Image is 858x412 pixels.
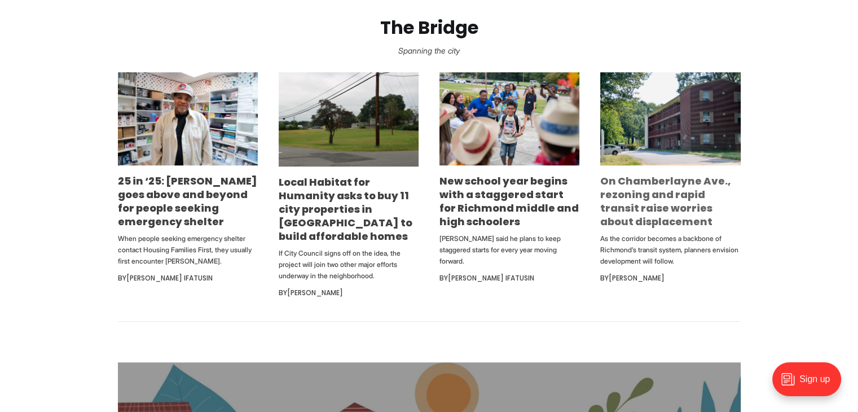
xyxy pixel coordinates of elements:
a: Local Habitat for Humanity asks to buy 11 city properties in [GEOGRAPHIC_DATA] to build affordabl... [279,175,412,243]
p: Spanning the city [18,43,840,59]
div: By [439,271,579,285]
a: 25 in ‘25: [PERSON_NAME] goes above and beyond for people seeking emergency shelter [118,174,257,229]
img: Local Habitat for Humanity asks to buy 11 city properties in Northside to build affordable homes [279,72,419,166]
iframe: portal-trigger [763,357,858,412]
a: [PERSON_NAME] [609,273,665,283]
p: As the corridor becomes a backbone of Richmond’s transit system, planners envision development wi... [600,233,740,267]
div: By [118,271,258,285]
a: [PERSON_NAME] [287,288,343,297]
a: [PERSON_NAME] Ifatusin [448,273,534,283]
img: 25 in ‘25: Rodney Hopkins goes above and beyond for people seeking emergency shelter [118,72,258,166]
img: On Chamberlayne Ave., rezoning and rapid transit raise worries about displacement [600,72,740,165]
p: When people seeking emergency shelter contact Housing Families First, they usually first encounte... [118,233,258,267]
img: New school year begins with a staggered start for Richmond middle and high schoolers [439,72,579,166]
div: By [600,271,740,285]
h2: The Bridge [18,17,840,38]
a: [PERSON_NAME] Ifatusin [126,273,213,283]
div: By [279,286,419,300]
a: New school year begins with a staggered start for Richmond middle and high schoolers [439,174,579,229]
a: On Chamberlayne Ave., rezoning and rapid transit raise worries about displacement [600,174,731,229]
p: If City Council signs off on the idea, the project will join two other major efforts underway in ... [279,248,419,282]
p: [PERSON_NAME] said he plans to keep staggered starts for every year moving forward. [439,233,579,267]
